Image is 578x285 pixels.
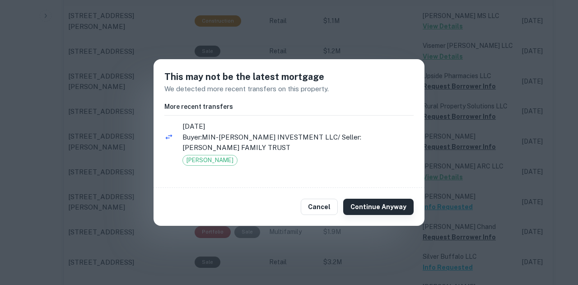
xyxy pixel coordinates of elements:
[182,132,414,153] p: Buyer: MIN-[PERSON_NAME] INVESTMENT LLC / Seller: [PERSON_NAME] FAMILY TRUST
[533,213,578,256] iframe: Chat Widget
[183,156,237,165] span: [PERSON_NAME]
[164,70,414,84] h5: This may not be the latest mortgage
[182,155,238,166] div: Grant Deed
[164,84,414,94] p: We detected more recent transfers on this property.
[343,199,414,215] button: Continue Anyway
[301,199,338,215] button: Cancel
[182,121,414,132] span: [DATE]
[164,102,414,112] h6: More recent transfers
